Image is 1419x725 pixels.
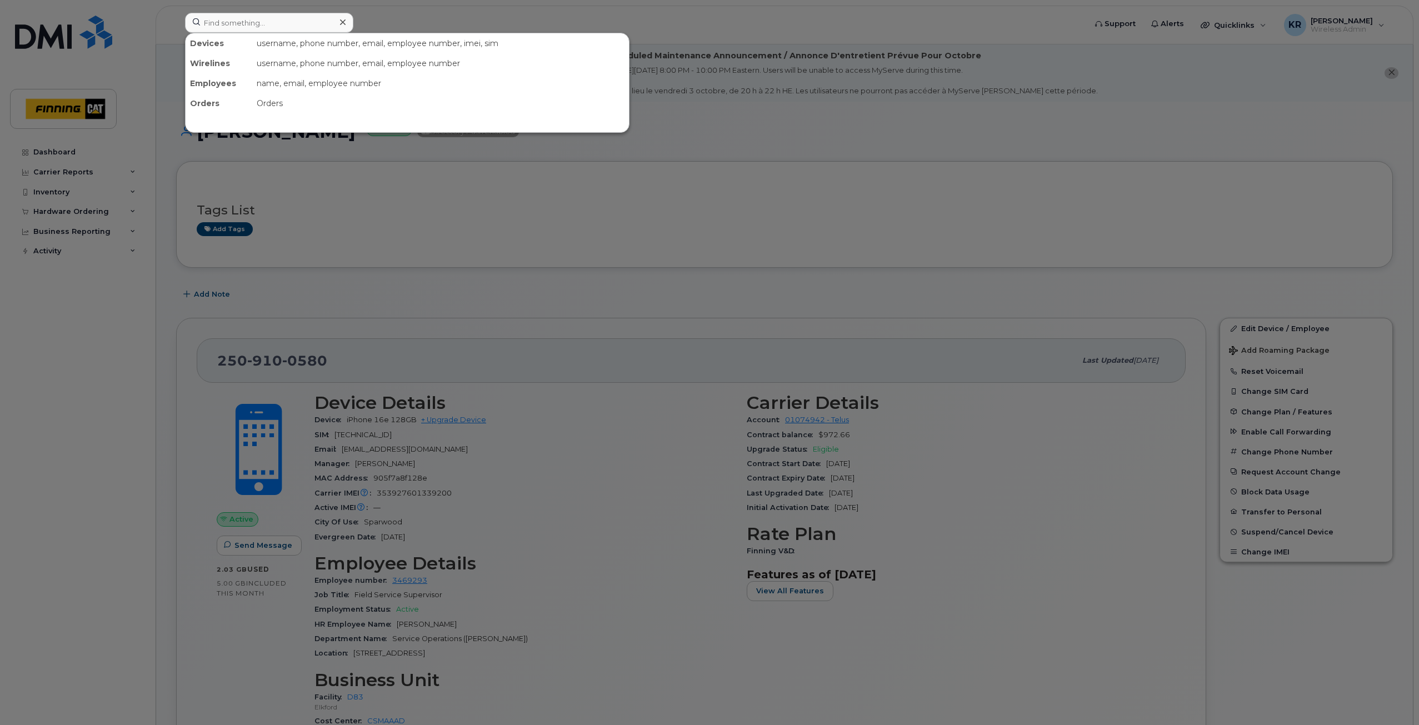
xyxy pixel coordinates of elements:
[252,73,629,93] div: name, email, employee number
[186,93,252,113] div: Orders
[252,93,629,113] div: Orders
[186,53,252,73] div: Wirelines
[1371,677,1411,717] iframe: Messenger Launcher
[252,53,629,73] div: username, phone number, email, employee number
[186,33,252,53] div: Devices
[252,33,629,53] div: username, phone number, email, employee number, imei, sim
[186,73,252,93] div: Employees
